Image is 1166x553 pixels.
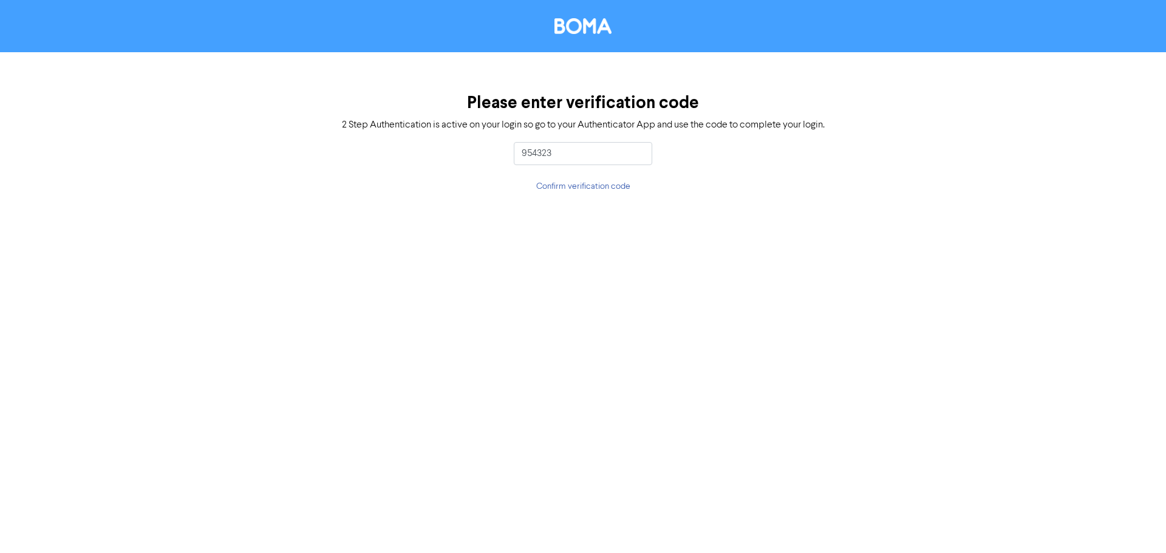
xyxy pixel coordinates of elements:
[467,93,699,114] h3: Please enter verification code
[1014,422,1166,553] iframe: Chat Widget
[536,180,631,194] button: Confirm verification code
[342,118,825,132] div: 2 Step Authentication is active on your login so go to your Authenticator App and use the code to...
[554,18,612,34] img: BOMA Logo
